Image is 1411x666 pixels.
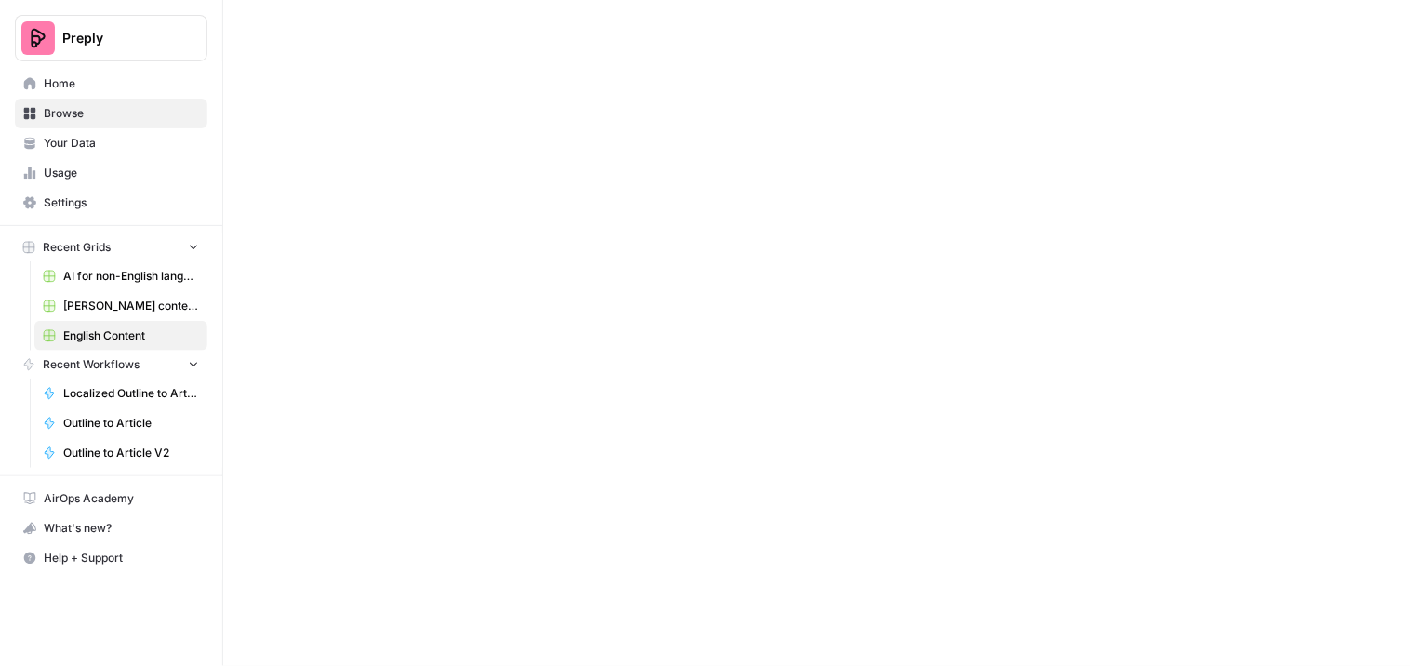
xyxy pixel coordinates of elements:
span: [PERSON_NAME] content interlinking test [63,298,199,314]
a: Localized Outline to Article [34,379,207,408]
span: Usage [44,165,199,181]
span: Outline to Article V2 [63,445,199,461]
span: Preply [62,29,175,47]
span: Your Data [44,135,199,152]
a: English Content [34,321,207,351]
img: Preply Logo [21,21,55,55]
a: Outline to Article [34,408,207,438]
span: Recent Workflows [43,356,140,373]
button: Recent Grids [15,233,207,261]
a: Outline to Article V2 [34,438,207,468]
span: English Content [63,327,199,344]
a: Your Data [15,128,207,158]
span: AI for non-English languages [63,268,199,285]
button: What's new? [15,513,207,543]
button: Recent Workflows [15,351,207,379]
span: Outline to Article [63,415,199,432]
div: What's new? [16,514,206,542]
span: Help + Support [44,550,199,566]
button: Workspace: Preply [15,15,207,61]
a: Settings [15,188,207,218]
a: Home [15,69,207,99]
span: Home [44,75,199,92]
a: Usage [15,158,207,188]
span: AirOps Academy [44,490,199,507]
button: Help + Support [15,543,207,573]
span: Recent Grids [43,239,111,256]
a: [PERSON_NAME] content interlinking test [34,291,207,321]
a: AirOps Academy [15,484,207,513]
span: Settings [44,194,199,211]
a: AI for non-English languages [34,261,207,291]
span: Browse [44,105,199,122]
a: Browse [15,99,207,128]
span: Localized Outline to Article [63,385,199,402]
